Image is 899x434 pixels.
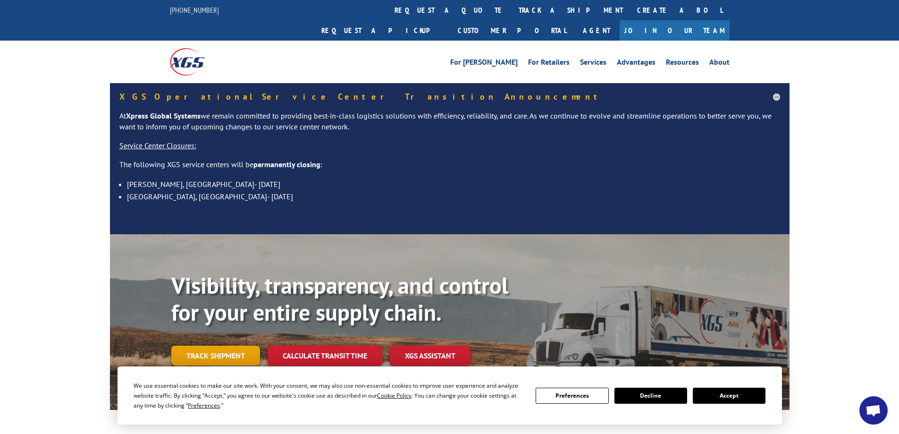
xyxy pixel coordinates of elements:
[268,346,382,366] a: Calculate transit time
[188,401,220,409] span: Preferences
[134,381,524,410] div: We use essential cookies to make our site work. With your consent, we may also use non-essential ...
[450,59,518,69] a: For [PERSON_NAME]
[709,59,730,69] a: About
[171,271,508,327] b: Visibility, transparency, and control for your entire supply chain.
[170,5,219,15] a: [PHONE_NUMBER]
[528,59,570,69] a: For Retailers
[126,111,201,120] strong: Xpress Global Systems
[390,346,471,366] a: XGS ASSISTANT
[253,160,320,169] strong: permanently closing
[859,396,888,425] a: Open chat
[666,59,699,69] a: Resources
[614,388,687,404] button: Decline
[536,388,608,404] button: Preferences
[127,190,780,203] li: [GEOGRAPHIC_DATA], [GEOGRAPHIC_DATA]- [DATE]
[119,141,196,150] u: Service Center Closures:
[119,111,780,141] p: At we remain committed to providing best-in-class logistics solutions with efficiency, reliabilit...
[451,20,573,41] a: Customer Portal
[119,93,780,101] h5: XGS Operational Service Center Transition Announcement
[118,366,782,425] div: Cookie Consent Prompt
[377,391,412,400] span: Cookie Policy
[580,59,606,69] a: Services
[314,20,451,41] a: Request a pickup
[127,178,780,190] li: [PERSON_NAME], [GEOGRAPHIC_DATA]- [DATE]
[119,159,780,178] p: The following XGS service centers will be :
[617,59,655,69] a: Advantages
[573,20,620,41] a: Agent
[620,20,730,41] a: Join Our Team
[693,388,765,404] button: Accept
[171,346,260,366] a: Track shipment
